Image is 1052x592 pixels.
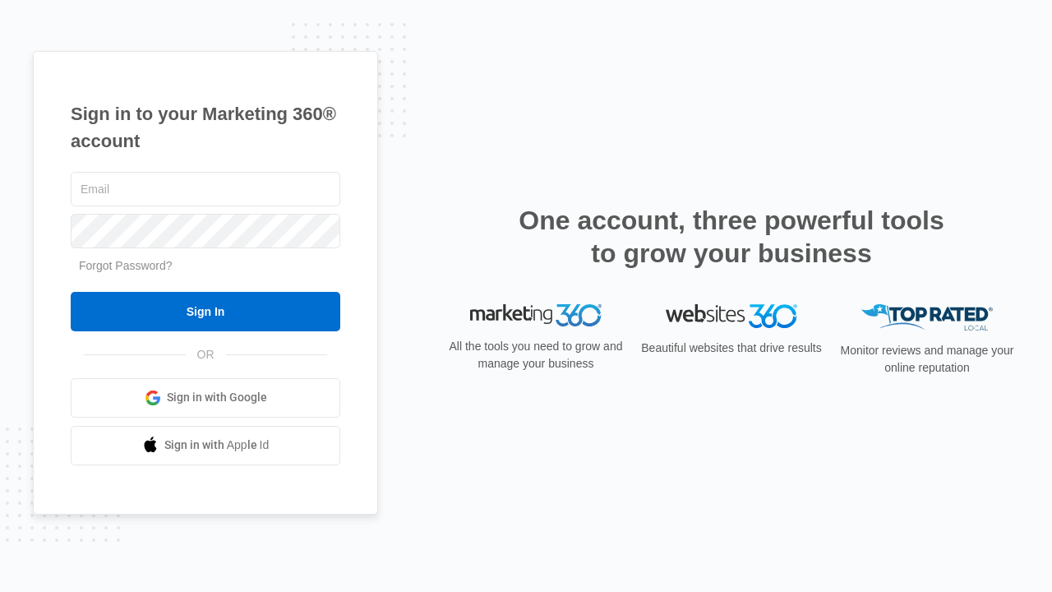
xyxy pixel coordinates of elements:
[71,100,340,155] h1: Sign in to your Marketing 360® account
[79,259,173,272] a: Forgot Password?
[71,378,340,418] a: Sign in with Google
[470,304,602,327] img: Marketing 360
[71,426,340,465] a: Sign in with Apple Id
[167,389,267,406] span: Sign in with Google
[861,304,993,331] img: Top Rated Local
[164,437,270,454] span: Sign in with Apple Id
[639,340,824,357] p: Beautiful websites that drive results
[666,304,797,328] img: Websites 360
[835,342,1019,377] p: Monitor reviews and manage your online reputation
[444,338,628,372] p: All the tools you need to grow and manage your business
[71,292,340,331] input: Sign In
[186,346,226,363] span: OR
[71,172,340,206] input: Email
[514,204,949,270] h2: One account, three powerful tools to grow your business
